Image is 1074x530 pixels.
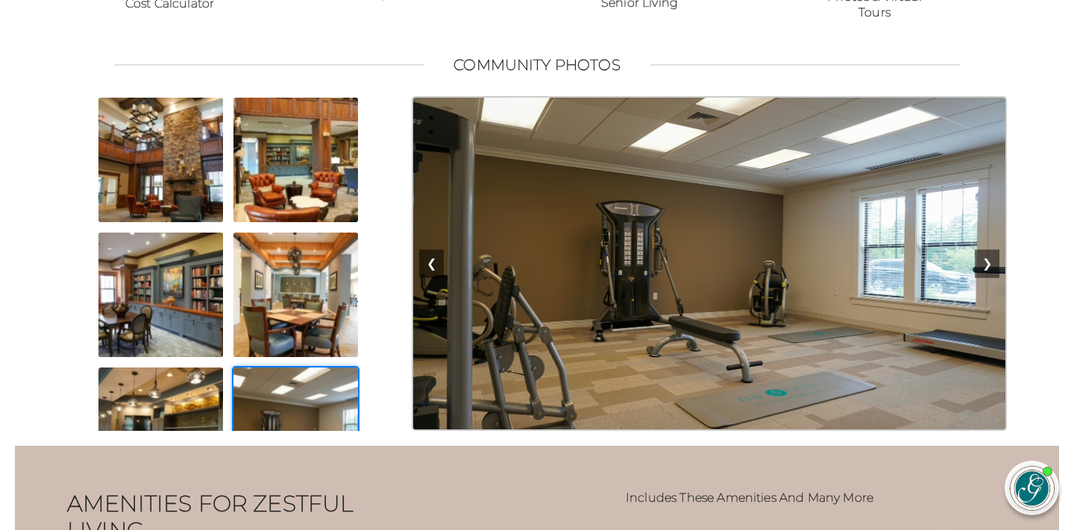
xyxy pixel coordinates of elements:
img: avatar [1011,467,1054,510]
h3: Includes These Amenities And Many More [492,490,1007,505]
button: Next Image [975,250,999,278]
h2: Community Photos [453,56,621,74]
button: Previous Image [419,250,444,278]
